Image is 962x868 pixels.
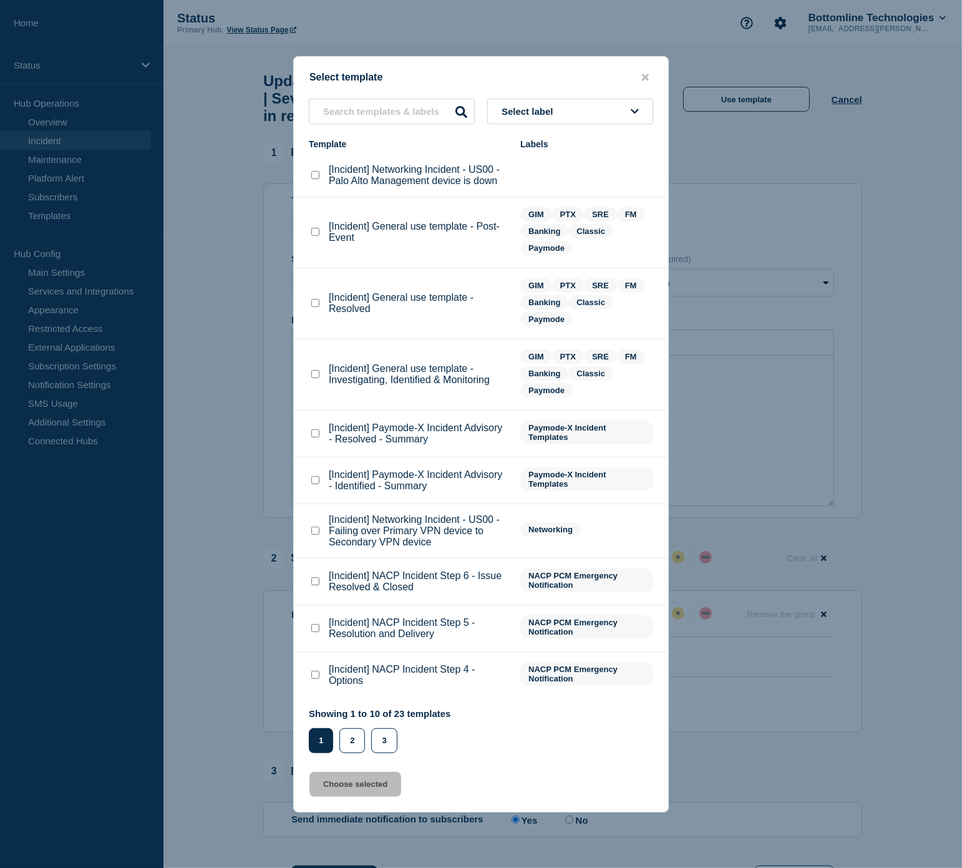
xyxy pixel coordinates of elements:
[339,728,365,753] button: 2
[520,568,653,592] span: NACP PCM Emergency Notification
[329,469,508,492] p: [Incident] Paymode-X Incident Advisory - Identified - Summary
[520,241,573,255] span: Paymode
[520,224,568,238] span: Banking
[311,624,319,632] input: [Incident] NACP Incident Step 5 - Resolution and Delivery checkbox
[520,662,653,686] span: NACP PCM Emergency Notification
[617,278,645,293] span: FM
[520,207,552,222] span: GIM
[329,664,508,686] p: [Incident] NACP Incident Step 4 - Options
[520,383,573,397] span: Paymode
[309,139,508,149] div: Template
[329,422,508,445] p: [Incident] Paymode-X Incident Advisory - Resolved - Summary
[311,171,319,179] input: [Incident] Networking Incident - US00 - Palo Alto Management device is down checkbox
[520,522,581,537] span: Networking
[617,207,645,222] span: FM
[568,224,613,238] span: Classic
[520,278,552,293] span: GIM
[329,164,508,187] p: [Incident] Networking Incident - US00 - Palo Alto Management device is down
[309,708,451,719] p: Showing 1 to 10 of 23 templates
[309,99,475,124] input: Search templates & labels
[311,527,319,535] input: [Incident] Networking Incident - US00 - Failing over Primary VPN device to Secondary VPN device c...
[311,671,319,679] input: [Incident] NACP Incident Step 4 - Options checkbox
[311,476,319,484] input: [Incident] Paymode-X Incident Advisory - Identified - Summary checkbox
[309,772,401,797] button: Choose selected
[520,615,653,639] span: NACP PCM Emergency Notification
[520,295,568,310] span: Banking
[311,429,319,437] input: [Incident] Paymode-X Incident Advisory - Resolved - Summary checkbox
[329,617,508,640] p: [Incident] NACP Incident Step 5 - Resolution and Delivery
[311,299,319,307] input: [Incident] General use template - Resolved checkbox
[311,577,319,585] input: [Incident] NACP Incident Step 6 - Issue Resolved & Closed checkbox
[520,467,653,491] span: Paymode-X Incident Templates
[552,207,584,222] span: PTX
[520,312,573,326] span: Paymode
[638,72,653,84] button: close button
[584,207,617,222] span: SRE
[371,728,397,753] button: 3
[311,370,319,378] input: [Incident] General use template - Investigating, Identified & Monitoring checkbox
[552,278,584,293] span: PTX
[329,292,508,315] p: [Incident] General use template - Resolved
[520,349,552,364] span: GIM
[309,728,333,753] button: 1
[584,349,617,364] span: SRE
[487,99,653,124] button: Select label
[329,363,508,386] p: [Incident] General use template - Investigating, Identified & Monitoring
[584,278,617,293] span: SRE
[311,228,319,236] input: [Incident] General use template - Post-Event checkbox
[520,366,568,381] span: Banking
[329,221,508,243] p: [Incident] General use template - Post-Event
[329,570,508,593] p: [Incident] NACP Incident Step 6 - Issue Resolved & Closed
[329,514,508,548] p: [Incident] Networking Incident - US00 - Failing over Primary VPN device to Secondary VPN device
[617,349,645,364] span: FM
[502,106,558,117] span: Select label
[294,72,668,84] div: Select template
[520,139,653,149] div: Labels
[568,295,613,310] span: Classic
[520,421,653,444] span: Paymode-X Incident Templates
[552,349,584,364] span: PTX
[568,366,613,381] span: Classic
